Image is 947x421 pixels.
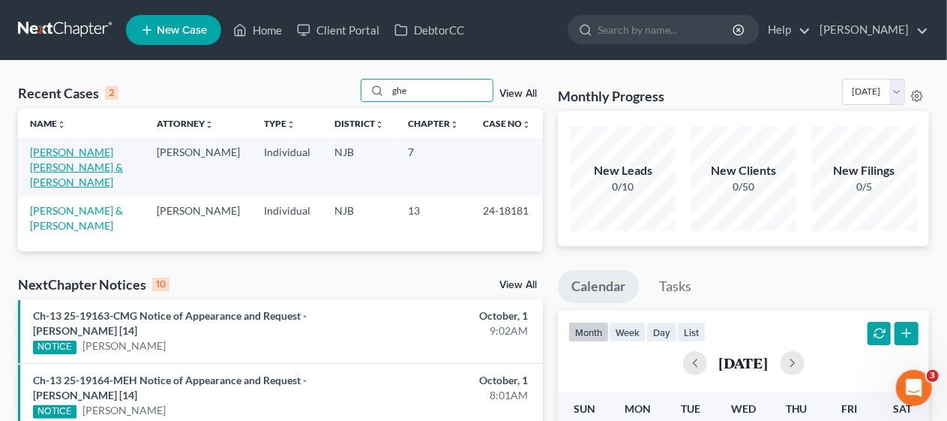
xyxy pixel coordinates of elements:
[691,179,796,194] div: 0/50
[33,309,307,337] a: Ch-13 25-19163-CMG Notice of Appearance and Request - [PERSON_NAME] [14]
[719,355,769,371] h2: [DATE]
[82,403,166,418] a: [PERSON_NAME]
[264,118,295,129] a: Typeunfold_more
[841,402,857,415] span: Fri
[105,86,118,100] div: 2
[408,118,459,129] a: Chapterunfold_more
[373,373,529,388] div: October, 1
[471,197,543,239] td: 24-18181
[598,16,735,44] input: Search by name...
[396,138,471,196] td: 7
[18,275,169,293] div: NextChapter Notices
[760,17,811,44] a: Help
[646,270,705,303] a: Tasks
[387,17,472,44] a: DebtorCC
[252,138,322,196] td: Individual
[205,120,214,129] i: unfold_more
[568,322,609,342] button: month
[30,118,66,129] a: Nameunfold_more
[927,370,939,382] span: 3
[373,323,529,338] div: 9:02AM
[677,322,706,342] button: list
[152,278,169,291] div: 10
[396,197,471,239] td: 13
[322,197,396,239] td: NJB
[145,197,252,239] td: [PERSON_NAME]
[571,162,676,179] div: New Leads
[82,338,166,353] a: [PERSON_NAME]
[450,120,459,129] i: unfold_more
[157,25,207,36] span: New Case
[33,374,307,401] a: Ch-13 25-19164-MEH Notice of Appearance and Request - [PERSON_NAME] [14]
[681,402,700,415] span: Tue
[574,402,595,415] span: Sun
[289,17,387,44] a: Client Portal
[522,120,531,129] i: unfold_more
[812,17,928,44] a: [PERSON_NAME]
[18,84,118,102] div: Recent Cases
[334,118,384,129] a: Districtunfold_more
[30,204,123,232] a: [PERSON_NAME] & [PERSON_NAME]
[375,120,384,129] i: unfold_more
[691,162,796,179] div: New Clients
[286,120,295,129] i: unfold_more
[786,402,808,415] span: Thu
[571,179,676,194] div: 0/10
[609,322,646,342] button: week
[499,89,537,99] a: View All
[731,402,756,415] span: Wed
[226,17,289,44] a: Home
[30,146,123,188] a: [PERSON_NAME] [PERSON_NAME] & [PERSON_NAME]
[483,118,531,129] a: Case Nounfold_more
[33,341,76,354] div: NOTICE
[157,118,214,129] a: Attorneyunfold_more
[322,138,396,196] td: NJB
[896,370,932,406] iframe: Intercom live chat
[57,120,66,129] i: unfold_more
[373,388,529,403] div: 8:01AM
[646,322,677,342] button: day
[558,270,639,303] a: Calendar
[812,162,917,179] div: New Filings
[625,402,651,415] span: Mon
[145,138,252,196] td: [PERSON_NAME]
[812,179,917,194] div: 0/5
[388,80,493,101] input: Search by name...
[33,405,76,419] div: NOTICE
[252,197,322,239] td: Individual
[558,87,664,105] h3: Monthly Progress
[373,308,529,323] div: October, 1
[893,402,912,415] span: Sat
[499,280,537,290] a: View All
